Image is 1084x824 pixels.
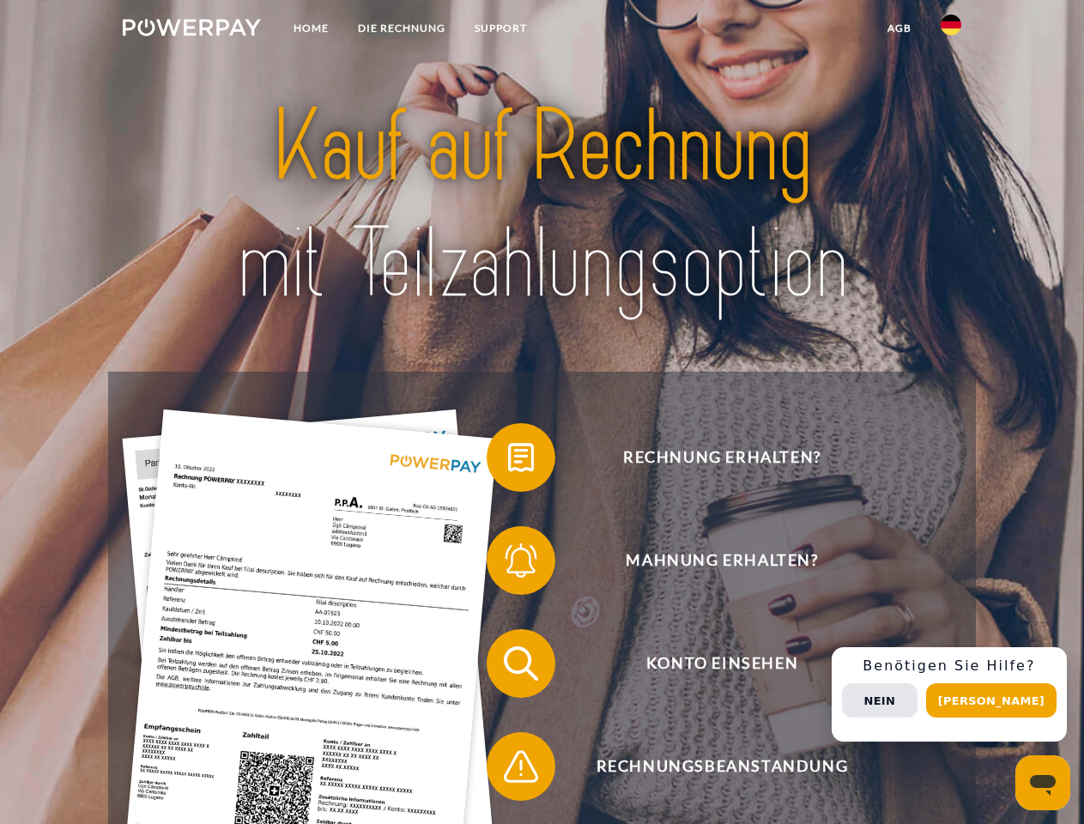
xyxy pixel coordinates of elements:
button: Mahnung erhalten? [487,526,933,595]
a: Home [279,13,343,44]
img: logo-powerpay-white.svg [123,19,261,36]
button: Rechnungsbeanstandung [487,732,933,801]
span: Rechnung erhalten? [512,423,932,492]
iframe: Schaltfläche zum Öffnen des Messaging-Fensters [1015,755,1070,810]
h3: Benötigen Sie Hilfe? [842,657,1057,675]
img: qb_warning.svg [500,745,542,788]
a: DIE RECHNUNG [343,13,460,44]
button: [PERSON_NAME] [926,683,1057,718]
span: Mahnung erhalten? [512,526,932,595]
a: agb [873,13,926,44]
img: qb_bell.svg [500,539,542,582]
img: qb_search.svg [500,642,542,685]
span: Konto einsehen [512,629,932,698]
a: SUPPORT [460,13,542,44]
img: qb_bill.svg [500,436,542,479]
button: Nein [842,683,917,718]
img: de [941,15,961,35]
img: title-powerpay_de.svg [164,82,920,329]
button: Rechnung erhalten? [487,423,933,492]
span: Rechnungsbeanstandung [512,732,932,801]
div: Schnellhilfe [832,647,1067,742]
button: Konto einsehen [487,629,933,698]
